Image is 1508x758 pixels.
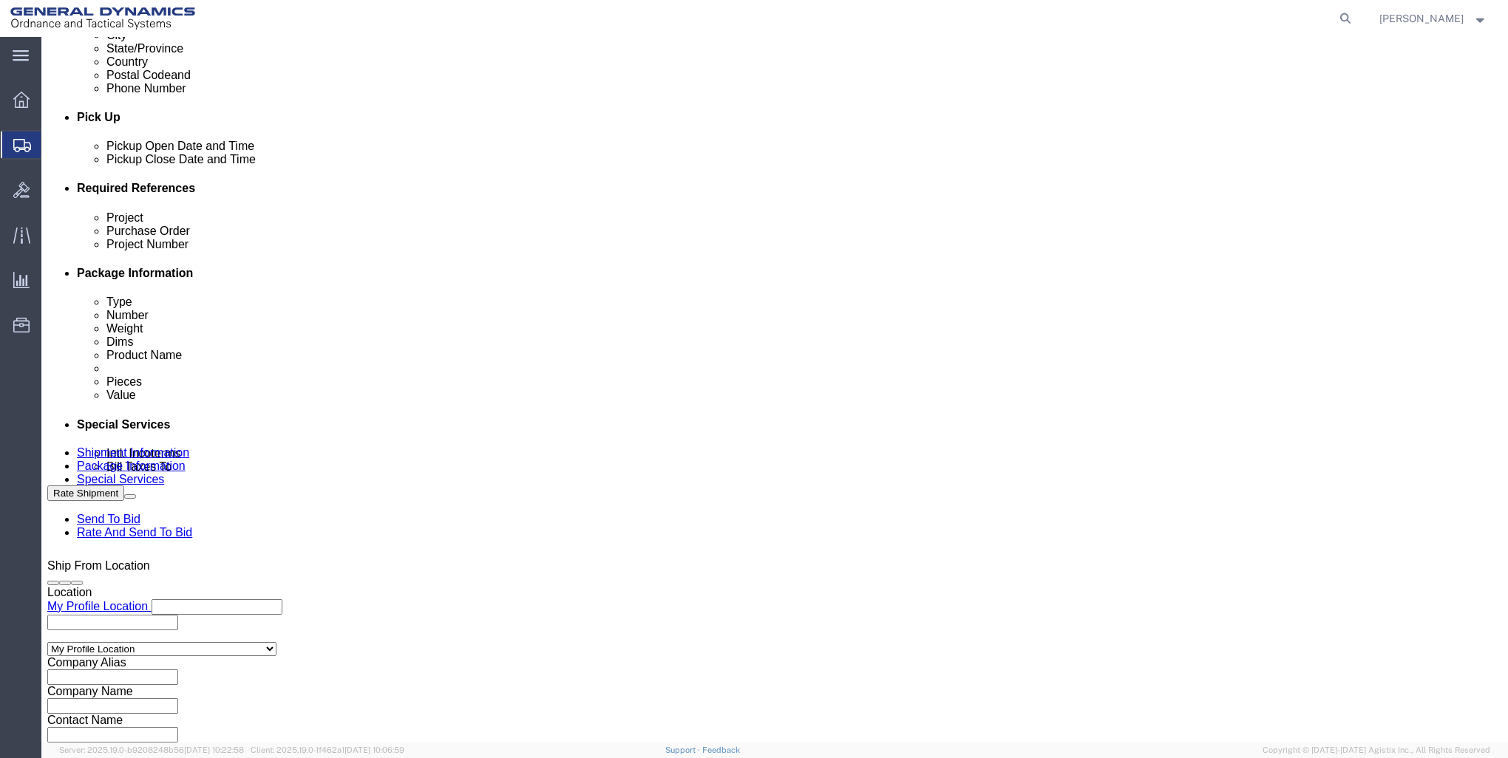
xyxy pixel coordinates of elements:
[184,745,244,754] span: [DATE] 10:22:58
[1379,10,1464,27] span: Evan Brigham
[10,7,195,30] img: logo
[665,745,702,754] a: Support
[702,745,740,754] a: Feedback
[344,745,404,754] span: [DATE] 10:06:59
[1379,10,1488,27] button: [PERSON_NAME]
[1263,744,1490,757] span: Copyright © [DATE]-[DATE] Agistix Inc., All Rights Reserved
[59,745,244,754] span: Server: 2025.19.0-b9208248b56
[251,745,404,754] span: Client: 2025.19.0-1f462a1
[41,37,1508,742] iframe: FS Legacy Container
